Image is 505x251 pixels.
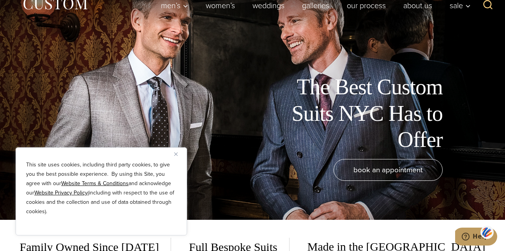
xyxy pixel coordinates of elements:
[26,160,177,216] p: This site uses cookies, including third party cookies, to give you the best possible experience. ...
[480,225,494,239] img: svg+xml;base64,PHN2ZyB3aWR0aD0iNDQiIGhlaWdodD0iNDQiIHZpZXdCb3g9IjAgMCA0NCA0NCIgZmlsbD0ibm9uZSIgeG...
[174,149,184,159] button: Close
[353,164,423,175] span: book an appointment
[455,228,497,247] iframe: Opens a widget where you can chat to one of our agents
[334,159,443,181] a: book an appointment
[267,74,443,153] h1: The Best Custom Suits NYC Has to Offer
[61,179,129,187] a: Website Terms & Conditions
[34,189,88,197] a: Website Privacy Policy
[174,152,178,156] img: Close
